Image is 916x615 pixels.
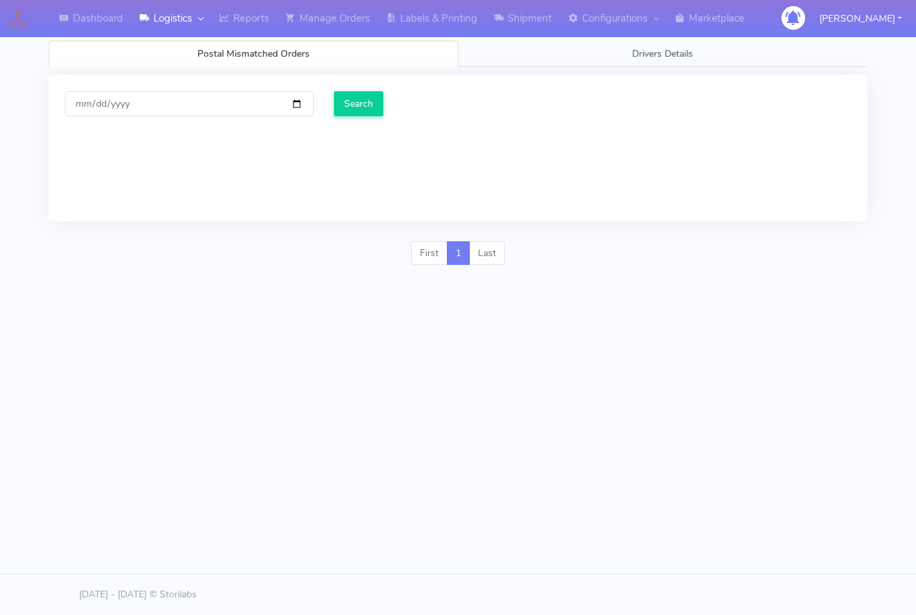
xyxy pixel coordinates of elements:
[334,91,384,116] input: Search
[632,47,693,60] span: Drivers Details
[447,241,470,266] a: 1
[809,5,912,32] button: [PERSON_NAME]
[197,47,310,60] span: Postal Mismatched Orders
[49,41,867,67] ul: Tabs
